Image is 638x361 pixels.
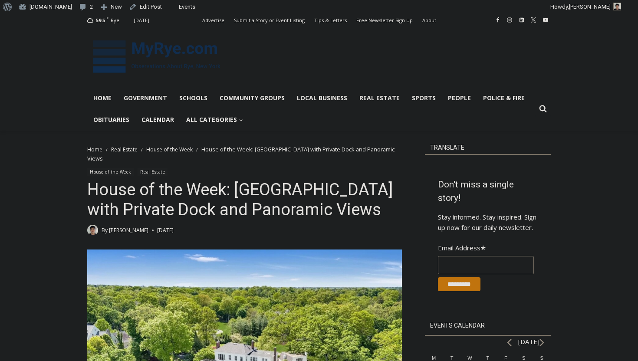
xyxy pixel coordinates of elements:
a: Instagram [504,15,515,25]
span: M [432,355,436,361]
a: Schools [173,87,214,109]
img: Patel, Devan - bio cropped 200x200 [613,3,621,10]
a: Sports [406,87,442,109]
span: / [106,147,108,153]
span: All Categories [186,115,243,125]
a: Free Newsletter Sign Up [352,14,418,26]
strong: TRANSLATE [425,140,470,154]
a: Real Estate [111,146,138,153]
span: F [106,16,109,20]
a: People [442,87,477,109]
a: Local Business [291,87,353,109]
a: Calendar [135,109,180,131]
a: All Categories [180,109,249,131]
span: / [196,147,198,153]
a: House of the Week [146,146,193,153]
button: View Search Form [535,101,551,117]
h2: Events Calendar [425,318,490,332]
span: 59.5 [96,17,105,23]
nav: Primary Navigation [87,87,535,131]
span: S [522,355,525,361]
a: Home [87,146,102,153]
a: [PERSON_NAME] [109,226,148,234]
h1: House of the Week: [GEOGRAPHIC_DATA] with Private Dock and Panoramic Views [87,180,402,220]
a: Facebook [493,15,503,25]
a: Real Estate [138,168,168,176]
p: Stay informed. Stay inspired. Sign up now for our daily newsletter. [438,212,538,233]
li: [DATE] [518,336,539,348]
a: Community Groups [214,87,291,109]
a: YouTube [540,15,551,25]
span: / [141,147,143,153]
span: F [504,355,507,361]
a: About [418,14,441,26]
img: Patel, Devan - bio cropped 200x200 [87,225,98,236]
div: [DATE] [134,16,149,24]
time: [DATE] [157,226,174,234]
a: House of the Week [87,168,134,176]
span: House of the Week: [GEOGRAPHIC_DATA] with Private Dock and Panoramic Views [87,145,395,162]
label: Email Address [438,239,534,255]
span: T [487,355,490,361]
div: Rye [111,16,119,24]
span: T [451,355,454,361]
span: [PERSON_NAME] [569,3,611,10]
a: Previous month [507,338,512,347]
a: X [528,15,539,25]
a: Submit a Story or Event Listing [229,14,309,26]
a: Author image [87,225,98,236]
a: Police & Fire [477,87,531,109]
img: MyRye.com [87,34,226,79]
nav: Secondary Navigation [197,14,441,26]
span: S [540,355,543,361]
a: Home [87,87,118,109]
a: Linkedin [516,15,527,25]
span: W [467,355,472,361]
span: By [102,226,108,234]
a: Obituaries [87,109,135,131]
h3: Don't miss a single story! [438,178,538,205]
nav: Breadcrumbs [87,145,402,163]
a: Government [118,87,173,109]
a: Advertise [197,14,229,26]
a: Next month [539,338,544,347]
a: Real Estate [353,87,406,109]
a: Tips & Letters [309,14,352,26]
